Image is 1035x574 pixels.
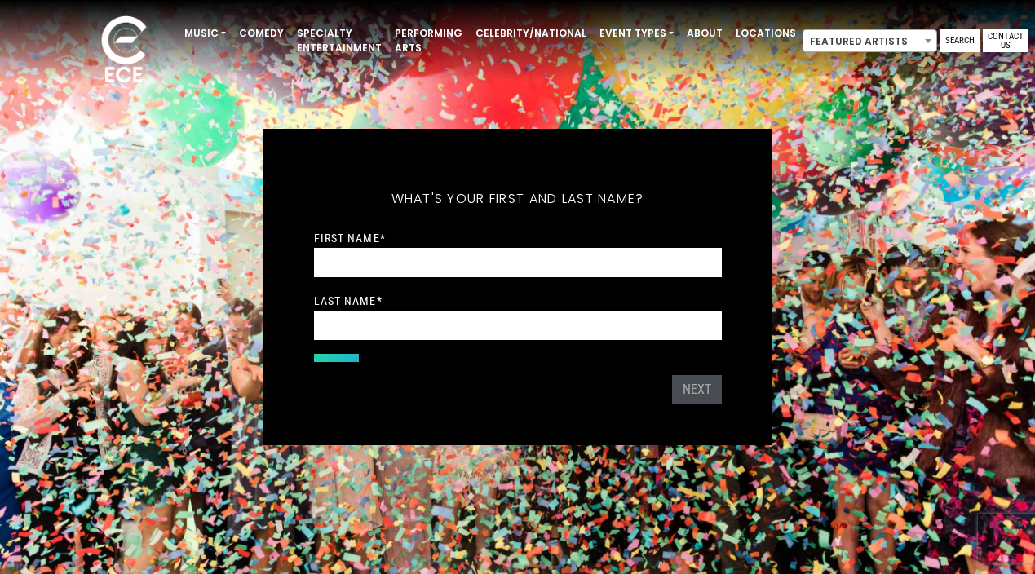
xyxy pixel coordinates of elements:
label: Last Name [314,294,383,308]
a: About [680,20,729,47]
span: Featured Artists [803,29,937,52]
a: Event Types [593,20,680,47]
a: Contact Us [983,29,1028,52]
a: Performing Arts [388,20,469,62]
a: Music [178,20,232,47]
h5: What's your first and last name? [314,170,722,228]
img: ece_new_logo_whitev2-1.png [83,11,165,91]
span: Featured Artists [803,30,936,53]
a: Specialty Entertainment [290,20,388,62]
a: Celebrity/National [469,20,593,47]
label: First Name [314,231,386,245]
a: Comedy [232,20,290,47]
a: Search [940,29,980,52]
a: Locations [729,20,803,47]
